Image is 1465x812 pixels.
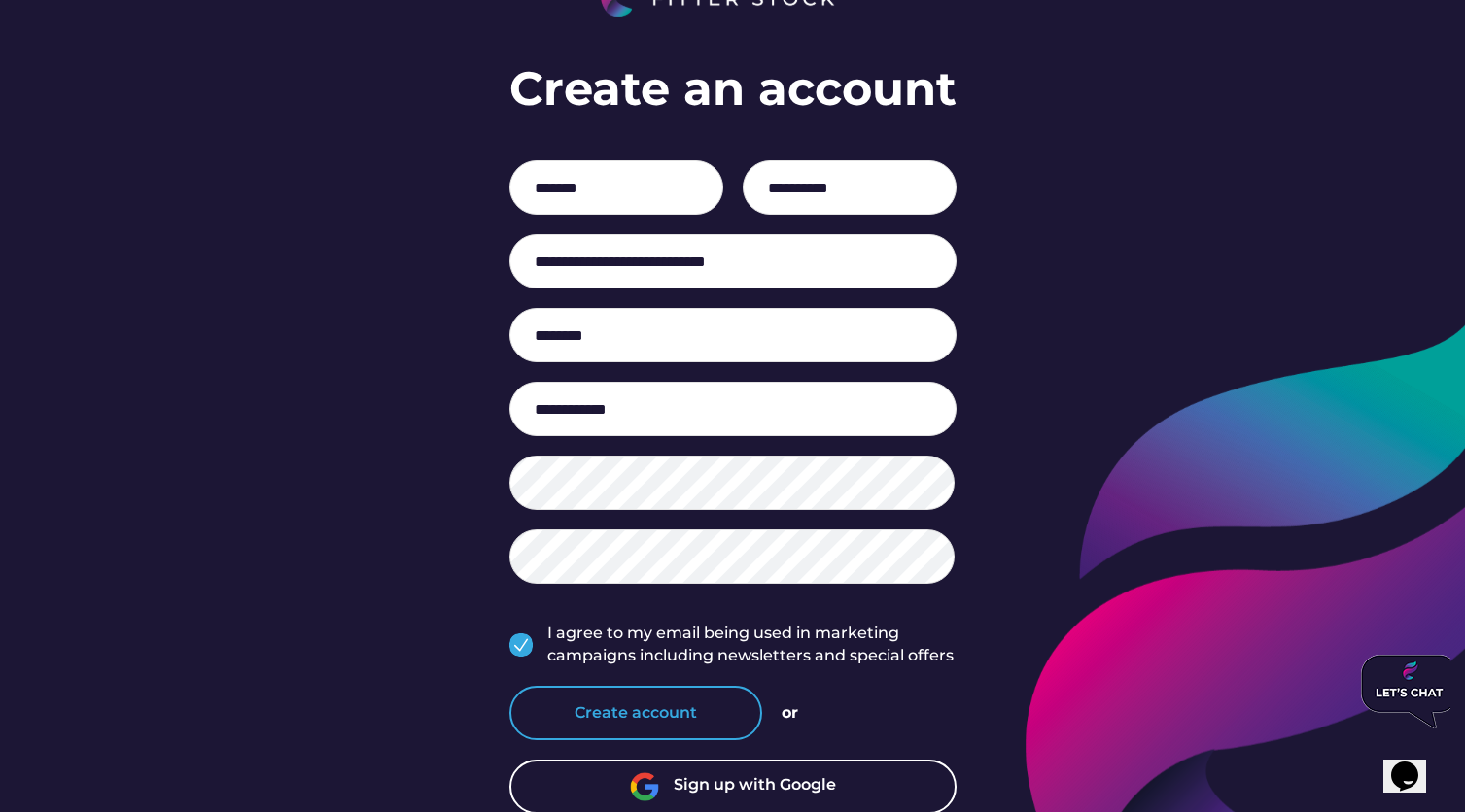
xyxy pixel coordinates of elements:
iframe: chat widget [1353,647,1450,736]
img: Chat attention grabber [8,8,105,82]
div: or [782,700,798,726]
img: unnamed.png [630,772,659,801]
button: Create account [509,686,762,740]
div: Sign up with Google [674,774,836,799]
div: I agree to my email being used in marketing campaigns including newsletters and special offers [547,623,957,666]
div: Create an account [509,56,957,121]
iframe: chat widget [1383,734,1446,793]
img: Group%201000002360.svg [509,633,533,657]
